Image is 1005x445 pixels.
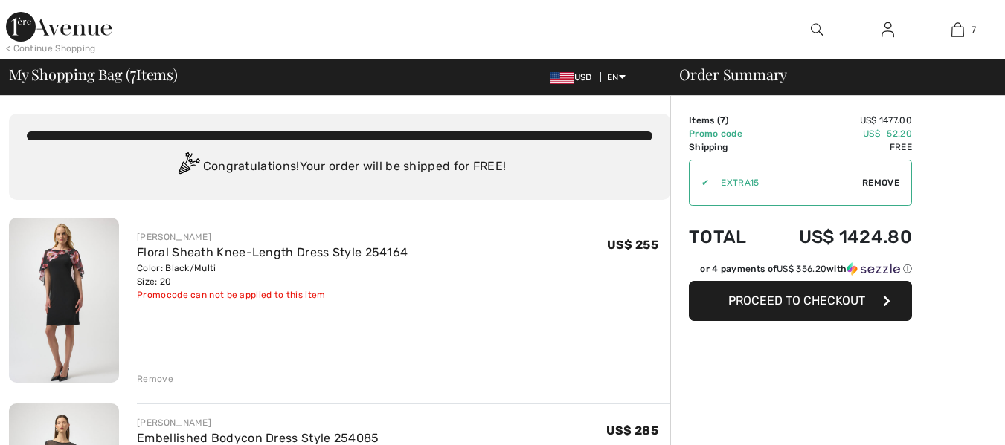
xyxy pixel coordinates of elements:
div: Remove [137,372,173,386]
td: Promo code [689,127,764,140]
div: ✔ [690,176,709,189]
div: Color: Black/Multi Size: 20 [137,262,408,288]
div: < Continue Shopping [6,42,96,55]
span: 7 [130,63,136,82]
span: US$ 285 [606,423,658,438]
span: EN [607,72,626,82]
div: or 4 payments ofUS$ 356.20withSezzle Click to learn more about Sezzle [689,262,912,281]
td: Free [764,140,912,154]
img: Sezzle [847,262,900,276]
img: My Info [882,21,894,39]
span: 7 [720,115,725,126]
a: Sign In [870,21,906,39]
img: 1ère Avenue [6,12,112,42]
span: Proceed to Checkout [728,293,865,308]
img: Floral Sheath Knee-Length Dress Style 254164 [9,218,119,383]
td: US$ 1424.80 [764,212,912,262]
div: [PERSON_NAME] [137,230,408,244]
div: Promocode can not be applied to this item [137,288,408,302]
span: Remove [862,176,899,189]
a: Floral Sheath Knee-Length Dress Style 254164 [137,245,408,259]
div: Congratulations! Your order will be shipped for FREE! [27,152,652,182]
img: search the website [811,21,823,39]
td: Items ( ) [689,114,764,127]
span: My Shopping Bag ( Items) [9,67,178,82]
a: Embellished Bodycon Dress Style 254085 [137,431,379,445]
div: [PERSON_NAME] [137,416,379,429]
td: Total [689,212,764,262]
div: Order Summary [661,67,996,82]
div: or 4 payments of with [700,262,912,276]
span: US$ 356.20 [777,264,826,274]
button: Proceed to Checkout [689,281,912,321]
span: US$ 255 [607,238,658,252]
span: 7 [972,23,976,36]
td: Shipping [689,140,764,154]
input: Promo code [709,160,862,205]
img: My Bag [951,21,964,39]
td: US$ -52.20 [764,127,912,140]
span: USD [550,72,598,82]
img: US Dollar [550,72,574,84]
img: Congratulation2.svg [173,152,203,182]
a: 7 [923,21,992,39]
td: US$ 1477.00 [764,114,912,127]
